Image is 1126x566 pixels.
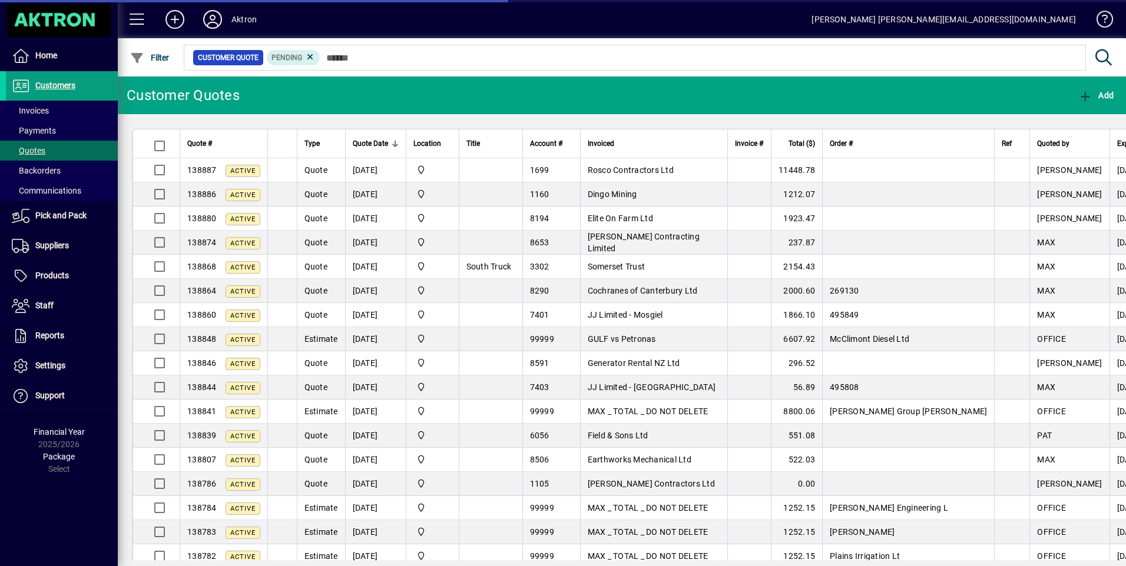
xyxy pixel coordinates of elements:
span: 7403 [530,382,549,392]
span: Active [230,457,256,464]
a: Pick and Pack [6,201,118,231]
span: Active [230,191,256,199]
button: Add [156,9,194,30]
span: Settings [35,361,65,370]
span: Central [413,525,452,538]
a: Home [6,41,118,71]
span: Filter [130,53,170,62]
span: Estimate [304,407,338,416]
td: 11448.78 [771,158,822,182]
span: Invoiced [588,137,614,150]
span: Active [230,215,256,223]
span: Central [413,453,452,466]
span: OFFICE [1037,551,1066,561]
div: Quoted by [1037,137,1102,150]
div: Account # [530,137,573,150]
td: [DATE] [345,303,406,327]
span: Active [230,529,256,537]
td: 2154.43 [771,255,822,279]
span: Customer Quote [198,52,259,64]
span: 1699 [530,165,549,175]
a: Quotes [6,141,118,161]
span: [PERSON_NAME] Contractors Ltd [588,479,715,488]
span: Products [35,271,69,280]
span: Active [230,336,256,344]
button: Add [1075,85,1117,106]
td: 6607.92 [771,327,822,351]
span: Home [35,51,57,60]
a: Suppliers [6,231,118,261]
span: MAX _ TOTAL _ DO NOT DELETE [588,551,708,561]
span: Quote [304,431,327,440]
span: MAX [1037,455,1055,464]
span: Type [304,137,320,150]
span: Quote [304,262,327,271]
span: Order # [830,137,853,150]
span: Quote [304,479,327,488]
span: Quote # [187,137,212,150]
span: Central [413,188,452,201]
span: [PERSON_NAME] Group [PERSON_NAME] [830,407,987,416]
span: Active [230,264,256,271]
span: MAX _ TOTAL _ DO NOT DELETE [588,407,708,416]
div: Location [413,137,452,150]
span: Estimate [304,527,338,537]
span: 8506 [530,455,549,464]
span: 495808 [830,382,859,392]
a: Support [6,381,118,411]
span: Invoice # [735,137,763,150]
span: Quotes [12,146,45,155]
mat-chip: Pending Status: Pending [267,50,320,65]
td: [DATE] [345,279,406,303]
td: [DATE] [345,207,406,231]
span: 138784 [187,503,217,512]
span: Active [230,553,256,561]
td: 237.87 [771,231,822,255]
td: [DATE] [345,448,406,472]
a: Communications [6,181,118,201]
td: 522.03 [771,448,822,472]
span: OFFICE [1037,407,1066,416]
span: Customers [35,81,75,90]
span: 138844 [187,382,217,392]
span: Support [35,391,65,400]
span: Central [413,381,452,394]
div: Ref [1002,137,1022,150]
a: Settings [6,351,118,381]
span: Central [413,550,452,562]
span: 138887 [187,165,217,175]
span: OFFICE [1037,503,1066,512]
span: 138874 [187,238,217,247]
span: [PERSON_NAME] Engineering L [830,503,948,512]
span: [PERSON_NAME] [1037,189,1102,199]
span: Central [413,429,452,442]
span: 8591 [530,358,549,368]
span: Suppliers [35,241,69,250]
span: GULF vs Petronas [588,334,656,344]
span: 138880 [187,214,217,223]
td: [DATE] [345,327,406,351]
span: OFFICE [1037,527,1066,537]
span: MAX _ TOTAL _ DO NOT DELETE [588,527,708,537]
span: 99999 [530,334,554,344]
span: Location [413,137,441,150]
span: Active [230,408,256,416]
span: Central [413,501,452,514]
span: Quote [304,310,327,319]
span: Quote [304,382,327,392]
td: 296.52 [771,351,822,375]
span: [PERSON_NAME] [1037,165,1102,175]
span: OFFICE [1037,334,1066,344]
span: Pending [271,54,302,62]
span: 1105 [530,479,549,488]
span: Financial Year [34,427,85,437]
span: PAT [1037,431,1052,440]
button: Profile [194,9,231,30]
span: Central [413,357,452,369]
span: Package [43,452,75,461]
div: [PERSON_NAME] [PERSON_NAME][EMAIL_ADDRESS][DOMAIN_NAME] [812,10,1076,29]
span: Quoted by [1037,137,1069,150]
span: Active [230,239,256,247]
span: 138886 [187,189,217,199]
span: 138864 [187,286,217,295]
